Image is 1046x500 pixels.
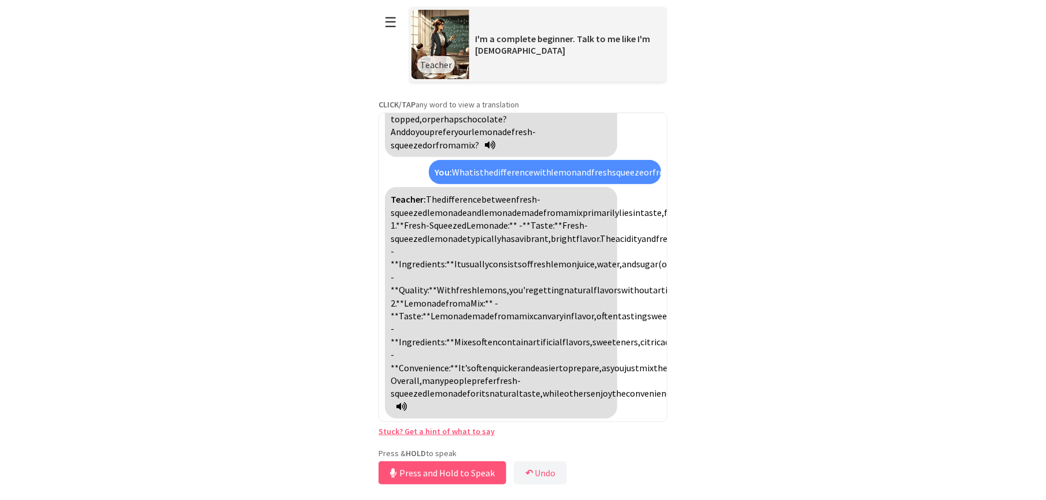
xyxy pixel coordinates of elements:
[391,193,540,218] span: fresh-squeezed
[626,387,675,399] span: convenience
[481,207,521,218] span: lemonade
[640,336,661,348] span: citric
[391,219,588,244] span: Fresh-squeezed
[521,207,543,218] span: made
[492,362,521,374] span: quicker
[661,336,678,348] span: acid,
[396,219,466,231] span: **Fresh-Squeezed
[427,233,467,244] span: lemonade
[568,207,583,218] span: mix
[391,323,394,334] span: -
[429,160,661,184] div: Click to translate
[591,387,612,399] span: enjoy
[597,258,622,270] span: water,
[647,310,679,322] span: sweeter
[406,126,416,137] span: do
[563,310,571,322] span: in
[564,387,591,399] span: others
[466,219,517,231] span: Lemonade:**
[592,336,640,348] span: sweeteners,
[429,126,454,137] span: prefer
[406,448,426,458] strong: HOLD
[480,166,494,178] span: the
[577,258,597,270] span: juice,
[644,166,653,178] span: or
[481,193,516,205] span: between
[379,461,506,484] button: Press and Hold to Speak
[613,166,644,178] span: squeeze
[379,8,403,37] button: ☰
[446,297,466,309] span: from
[391,284,786,308] span: additives. 2.
[396,297,446,309] span: **Lemonade
[379,448,667,458] p: Press & to speak
[568,362,602,374] span: prepare,
[420,59,452,70] span: Teacher
[391,362,769,386] span: water. Overall,
[472,310,494,322] span: made
[636,258,658,270] span: sugar
[658,258,670,270] span: (or
[619,207,633,218] span: lies
[564,284,594,296] span: natural
[431,310,472,322] span: Lemonade
[379,99,416,110] strong: CLICK/TAP
[467,207,481,218] span: and
[519,387,543,399] span: taste,
[653,166,673,178] span: from
[452,166,473,178] span: What
[385,94,617,157] div: Click to translate
[519,219,522,231] span: -
[494,166,533,178] span: difference
[477,284,509,296] span: lemons,
[594,284,621,296] span: flavors
[427,387,467,399] span: lemonade
[501,233,515,244] span: has
[519,310,533,322] span: mix
[437,284,456,296] span: With
[543,387,564,399] span: while
[467,233,501,244] span: typically
[467,387,479,399] span: for
[562,336,592,348] span: flavors,
[426,193,442,205] span: The
[520,233,551,244] span: vibrant,
[427,139,436,151] span: or
[489,387,519,399] span: natural
[653,284,687,296] span: artificial
[602,362,610,374] span: as
[514,310,519,322] span: a
[391,245,394,257] span: -
[525,467,533,479] b: ↶
[379,426,495,436] a: Stuck? Get a hint of what to say
[547,310,563,322] span: vary
[454,258,461,270] span: It
[472,126,511,137] span: lemonade
[461,258,489,270] span: usually
[641,233,656,244] span: and
[379,99,667,110] p: any word to view a translation
[442,193,481,205] span: difference
[563,207,568,218] span: a
[391,126,536,150] span: fresh-squeezed
[494,310,514,322] span: from
[454,126,472,137] span: your
[391,126,406,137] span: And
[528,336,562,348] span: artificial
[463,113,507,125] span: chocolate?
[391,271,394,283] span: -
[473,166,480,178] span: is
[456,139,461,151] span: a
[385,187,617,419] div: Click to translate
[576,233,600,244] span: flavor.
[551,166,577,178] span: lemon
[498,336,528,348] span: contain
[471,362,492,374] span: often
[596,310,618,322] span: often
[610,362,624,374] span: you
[456,284,477,296] span: fresh
[509,284,533,296] span: you're
[391,349,394,360] span: -
[571,310,596,322] span: flavor,
[624,362,639,374] span: just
